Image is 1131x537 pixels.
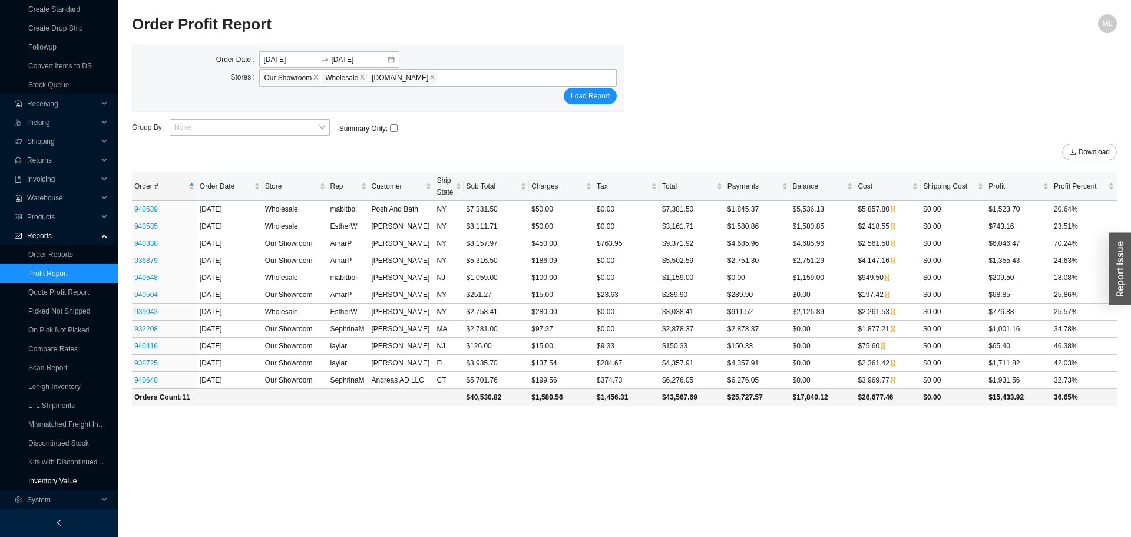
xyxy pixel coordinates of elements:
td: $2,878.37 [725,321,791,338]
td: $50.00 [529,201,594,218]
a: Discontinued Stock [28,439,89,447]
span: 46.38 % [1054,342,1078,350]
td: $776.88 [986,304,1051,321]
td: $1,711.82 [986,355,1051,372]
td: $65.40 [986,338,1051,355]
td: Wholesale [263,201,328,218]
a: Create Standard [28,5,80,14]
td: $450.00 [529,235,594,252]
span: Picking [27,113,98,132]
td: $0.00 [791,355,856,372]
td: $2,758.41 [464,304,529,321]
span: Charges [531,180,583,192]
span: Summary Only : [339,125,388,132]
a: Inventory Value [28,477,77,485]
span: Customer [372,180,424,192]
span: 70.24 % [1054,239,1078,248]
td: $374.73 [594,372,660,389]
td: $150.33 [725,338,791,355]
td: $68.85 [986,286,1051,304]
span: hourglass [889,223,897,230]
a: Stock Queue [28,81,69,89]
a: Compare Rates [28,345,78,353]
td: $17,840.12 [791,389,856,406]
td: $284.67 [594,355,660,372]
span: hourglass [889,325,897,332]
td: Wholesale [263,218,328,235]
td: laylar [328,355,369,372]
td: $7,331.50 [464,201,529,218]
td: Wholesale [263,304,328,321]
span: Load Report [571,90,610,102]
span: $197.42 [858,291,890,299]
span: $949.50 [858,274,890,282]
td: $743.16 [986,218,1051,235]
td: NJ [434,338,464,355]
span: $3,969.77 [858,376,896,384]
td: Wholesale [263,269,328,286]
td: $1,456.31 [594,389,660,406]
td: [PERSON_NAME] [369,304,435,321]
td: $5,502.59 [660,252,725,269]
span: Rep [330,180,358,192]
span: Wholesale [325,73,358,83]
td: [DATE] [197,235,263,252]
td: $1,159.00 [660,269,725,286]
td: $0.00 [921,389,986,406]
input: Summary Only: [390,124,398,132]
td: mabitbol [328,201,369,218]
span: 20.64 % [1054,205,1078,213]
td: laylar [328,338,369,355]
a: Order Reports [28,251,73,259]
td: $1,001.16 [986,321,1051,338]
td: $0.00 [921,269,986,286]
td: $8,157.97 [464,235,529,252]
th: Store sortable [263,172,328,201]
span: hourglass [889,360,897,367]
span: Order # [134,180,186,192]
td: Our Showroom [263,338,328,355]
span: hourglass [889,377,897,384]
span: 42.03 % [1054,359,1078,367]
td: $1,059.00 [464,269,529,286]
span: $2,418.55 [858,222,896,230]
td: Orders Count: 11 [132,389,464,406]
td: [PERSON_NAME] [369,235,435,252]
td: $0.00 [594,218,660,235]
td: $6,046.47 [986,235,1051,252]
td: $0.00 [921,338,986,355]
td: $911.52 [725,304,791,321]
th: Tax sortable [594,172,660,201]
td: $4,685.96 [791,235,856,252]
a: Create Drop Ship [28,24,83,32]
label: Stores [230,69,259,85]
td: AmarP [328,252,369,269]
td: $5,536.13 [791,201,856,218]
a: Followup [28,43,57,51]
td: $0.00 [921,235,986,252]
td: $3,038.41 [660,304,725,321]
a: 940640 [134,376,158,384]
td: $1,580.85 [791,218,856,235]
td: NY [434,201,464,218]
td: Our Showroom [263,321,328,338]
td: $2,751.29 [791,252,856,269]
td: [PERSON_NAME] [369,218,435,235]
th: Profit sortable [986,172,1051,201]
th: Balance sortable [791,172,856,201]
td: $9.33 [594,338,660,355]
td: $15,433.92 [986,389,1051,406]
span: close [359,74,365,81]
span: 18.08 % [1054,274,1078,282]
span: hourglass [884,291,891,298]
span: Returns [27,151,98,170]
label: Order Date [216,51,259,68]
td: $280.00 [529,304,594,321]
button: Load Report [564,88,617,104]
span: Wholesale [322,72,367,84]
td: mabitbol [328,269,369,286]
td: $251.27 [464,286,529,304]
input: Start date [264,54,319,65]
a: Picked Not Shipped [28,307,90,315]
td: $0.00 [921,372,986,389]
